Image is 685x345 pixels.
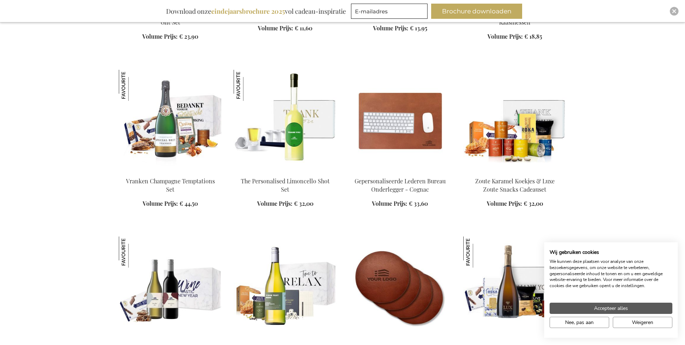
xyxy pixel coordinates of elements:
a: Gepersonaliseerde Lederen Bureau Onderlegger - Cognac [355,177,446,193]
span: Volume Prijs: [372,200,407,207]
a: Gepersonaliseerde Set Van 4 Leren Onderzetters - Cognac [348,335,452,342]
span: € 13,95 [410,24,427,32]
a: The Office Party Box The Office Party Box [463,335,567,342]
img: Gepersonaliseerde Set Van 4 Leren Onderzetters - Cognac [348,237,452,338]
a: Salted Caramel Biscuits & Luxury Salty Snacks Gift Set [463,168,567,175]
img: The Ultimate Wine & Chocolate Set [119,237,150,268]
b: eindejaarsbrochure 2025 [211,7,285,16]
a: Volume Prijs: € 32,00 [487,200,543,208]
img: Vranken Champagne Temptations Set [119,70,150,101]
h2: Wij gebruiken cookies [550,249,672,256]
a: Volume Prijs: € 32,00 [257,200,313,208]
span: Volume Prijs: [142,33,178,40]
span: Volume Prijs: [487,33,523,40]
button: Pas cookie voorkeuren aan [550,317,609,328]
span: Volume Prijs: [143,200,178,207]
input: E-mailadres [351,4,428,19]
span: Weigeren [632,319,653,326]
a: Vranken Champagne Temptations Set Vranken Champagne Temptations Set [119,168,222,175]
a: Volume Prijs: € 13,95 [373,24,427,33]
a: Volume Prijs: € 18,85 [487,33,542,41]
span: Volume Prijs: [373,24,408,32]
img: Close [672,9,676,13]
span: Volume Prijs: [257,200,292,207]
form: marketing offers and promotions [351,4,430,21]
span: € 33,60 [409,200,428,207]
p: We kunnen deze plaatsen voor analyse van onze bezoekersgegevens, om onze website te verbeteren, g... [550,259,672,289]
a: Beer Apéro Gift Box The Ultimate Wine & Chocolate Set [119,335,222,342]
span: € 23,90 [179,33,198,40]
span: Volume Prijs: [487,200,522,207]
a: The Personalised Limoncello Shot Set [241,177,330,193]
img: The Personalised Limoncello Shot Set [234,70,337,171]
a: Volume Prijs: € 33,60 [372,200,428,208]
span: € 32,00 [524,200,543,207]
a: Personalised White Wine [234,335,337,342]
img: The Office Party Box [463,237,567,338]
a: The Personalised Limoncello Shot Set The Personalised Limoncello Shot Set [234,168,337,175]
span: € 32,00 [294,200,313,207]
img: Vranken Champagne Temptations Set [119,70,222,171]
img: Personalised Leather Desk Pad - Cognac [348,70,452,171]
img: The Personalised Limoncello Shot Set [234,70,265,101]
span: Accepteer alles [594,304,628,312]
a: Personalised Leather Desk Pad - Cognac [348,168,452,175]
a: Zoute Karamel Koekjes & Luxe Zoute Snacks Cadeauset [475,177,555,193]
img: Beer Apéro Gift Box [119,237,222,338]
a: Volume Prijs: € 11,60 [258,24,312,33]
span: € 18,85 [524,33,542,40]
button: Alle cookies weigeren [613,317,672,328]
span: € 44,50 [179,200,198,207]
a: Volume Prijs: € 23,90 [142,33,198,41]
div: Close [670,7,679,16]
span: Volume Prijs: [258,24,293,32]
img: Personalised White Wine [234,237,337,338]
span: Nee, pas aan [565,319,594,326]
a: Volume Prijs: € 44,50 [143,200,198,208]
a: Vranken Champagne Temptations Set [126,177,215,193]
span: € 11,60 [295,24,312,32]
img: The Office Party Box [463,237,494,268]
button: Brochure downloaden [431,4,522,19]
img: Salted Caramel Biscuits & Luxury Salty Snacks Gift Set [463,70,567,171]
button: Accepteer alle cookies [550,303,672,314]
div: Download onze vol cadeau-inspiratie [163,4,349,19]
